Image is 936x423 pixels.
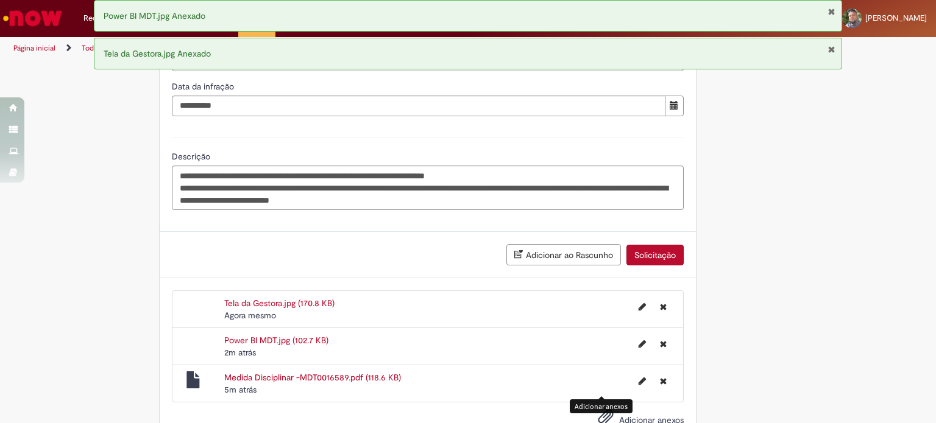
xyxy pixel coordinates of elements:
[1,6,64,30] img: ServiceNow
[653,297,674,316] button: Excluir Tela da Gestora.jpg
[828,44,835,54] button: Fechar Notificação
[653,371,674,391] button: Excluir Medida Disciplinar -MDT0016589.pdf
[172,96,665,116] input: Data da infração 28 September 2025 Sunday
[224,372,401,383] a: Medida Disciplinar -MDT0016589.pdf (118.6 KB)
[626,245,684,265] button: Solicitação
[224,310,276,321] span: Agora mesmo
[83,12,126,24] span: Requisições
[224,347,256,358] span: 2m atrás
[9,37,615,60] ul: Trilhas de página
[104,48,211,59] span: Tela da Gestora.jpg Anexado
[224,335,328,346] a: Power BI MDT.jpg (102.7 KB)
[82,43,146,53] a: Todos os Catálogos
[653,334,674,354] button: Excluir Power BI MDT.jpg
[570,399,633,413] div: Adicionar anexos
[104,10,205,21] span: Power BI MDT.jpg Anexado
[224,384,257,395] time: 29/08/2025 16:48:07
[665,96,684,116] button: Mostrar calendário para Data da infração
[224,384,257,395] span: 5m atrás
[506,244,621,265] button: Adicionar ao Rascunho
[631,297,653,316] button: Editar nome de arquivo Tela da Gestora.jpg
[865,13,927,23] span: [PERSON_NAME]
[224,310,276,321] time: 29/08/2025 16:53:04
[172,81,236,92] span: Data da infração
[13,43,55,53] a: Página inicial
[224,298,335,309] a: Tela da Gestora.jpg (170.8 KB)
[631,371,653,391] button: Editar nome de arquivo Medida Disciplinar -MDT0016589.pdf
[224,347,256,358] time: 29/08/2025 16:51:24
[172,151,213,162] span: Descrição
[631,334,653,354] button: Editar nome de arquivo Power BI MDT.jpg
[828,7,835,16] button: Fechar Notificação
[172,166,684,211] textarea: Descrição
